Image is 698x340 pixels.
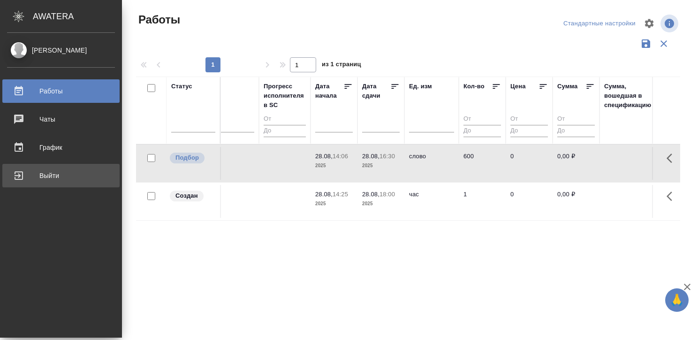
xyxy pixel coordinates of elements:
[333,153,348,160] p: 14:06
[264,82,306,110] div: Прогресс исполнителя в SC
[322,59,361,72] span: из 1 страниц
[655,35,673,53] button: Сбросить фильтры
[553,147,599,180] td: 0,00 ₽
[510,82,526,91] div: Цена
[665,288,689,312] button: 🙏
[7,45,115,55] div: [PERSON_NAME]
[506,185,553,218] td: 0
[333,191,348,198] p: 14:25
[171,82,192,91] div: Статус
[362,199,400,209] p: 2025
[557,125,595,137] input: До
[175,191,198,201] p: Создан
[661,185,683,208] button: Здесь прячутся важные кнопки
[169,190,215,202] div: Заказ еще не согласован с клиентом, искать исполнителей рано
[315,153,333,160] p: 28.08,
[362,161,400,170] p: 2025
[660,15,680,32] span: Посмотреть информацию
[175,153,199,162] p: Подбор
[7,84,115,98] div: Работы
[510,125,548,137] input: До
[637,35,655,53] button: Сохранить фильтры
[379,153,395,160] p: 16:30
[169,152,215,164] div: Можно подбирать исполнителей
[669,290,685,310] span: 🙏
[661,147,683,170] button: Здесь прячутся важные кнопки
[463,82,485,91] div: Кол-во
[315,191,333,198] p: 28.08,
[362,153,379,160] p: 28.08,
[506,147,553,180] td: 0
[459,147,506,180] td: 600
[557,114,595,125] input: От
[315,199,353,209] p: 2025
[2,79,120,103] a: Работы
[409,82,432,91] div: Ед. изм
[136,12,180,27] span: Работы
[315,161,353,170] p: 2025
[553,185,599,218] td: 0,00 ₽
[264,125,306,137] input: До
[33,7,122,26] div: AWATERA
[557,82,577,91] div: Сумма
[315,82,343,100] div: Дата начала
[2,164,120,187] a: Выйти
[404,185,459,218] td: час
[463,125,501,137] input: До
[510,114,548,125] input: От
[7,112,115,126] div: Чаты
[264,114,306,125] input: От
[604,82,651,110] div: Сумма, вошедшая в спецификацию
[379,191,395,198] p: 18:00
[362,82,390,100] div: Дата сдачи
[459,185,506,218] td: 1
[362,191,379,198] p: 28.08,
[638,12,660,35] span: Настроить таблицу
[463,114,501,125] input: От
[7,140,115,155] div: График
[7,169,115,183] div: Выйти
[2,108,120,131] a: Чаты
[2,136,120,159] a: График
[561,16,638,31] div: split button
[404,147,459,180] td: слово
